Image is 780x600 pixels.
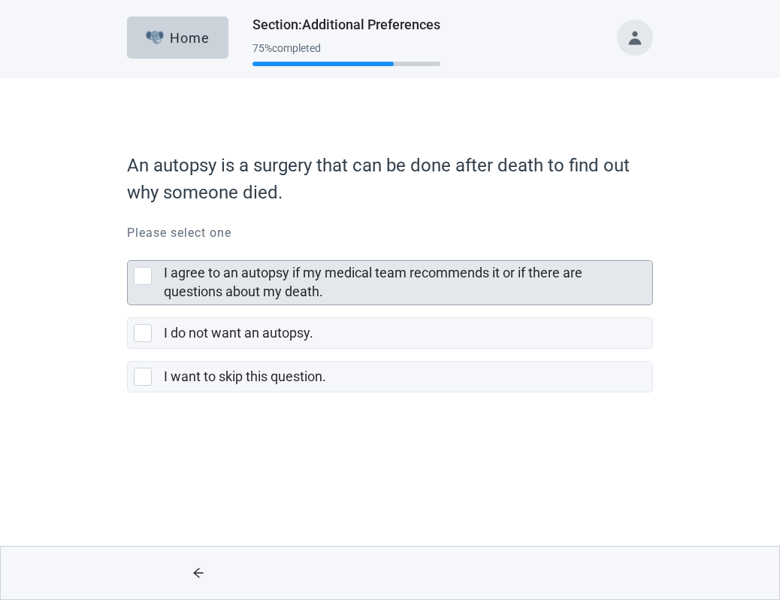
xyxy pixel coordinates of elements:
[127,152,645,206] label: An autopsy is a surgery that can be done after death to find out why someone died.
[127,17,228,59] button: ElephantHome
[164,265,582,299] label: I agree to an autopsy if my medical team recommends it or if there are questions about my death.
[617,20,653,56] button: Toggle account menu
[252,14,440,35] h1: Section : Additional Preferences
[146,30,210,45] div: Home
[171,567,227,579] span: arrow-left
[127,224,653,242] p: Please select one
[164,368,326,384] label: I want to skip this question.
[146,31,165,44] img: Elephant
[164,325,313,341] label: I do not want an autopsy.
[252,42,440,54] div: 75 % completed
